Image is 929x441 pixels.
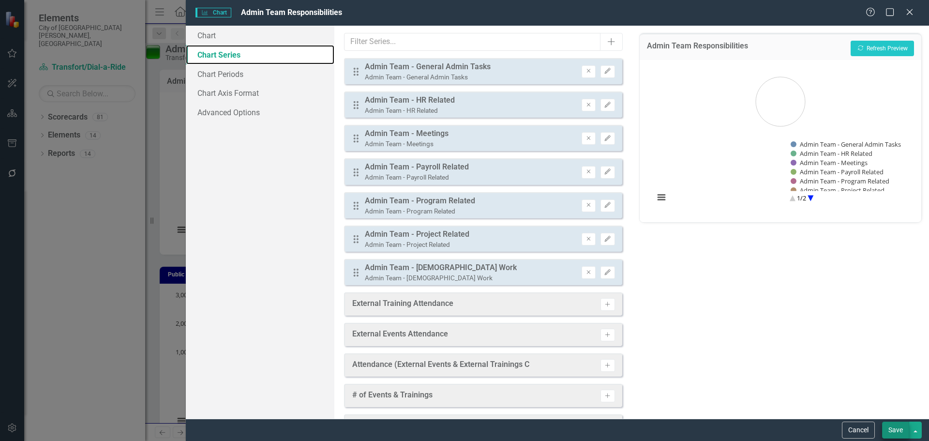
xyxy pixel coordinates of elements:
button: Show Admin Team - General Admin Tasks [791,140,902,149]
div: Admin Team - General Admin Tasks [365,73,491,82]
button: Show Admin Team - Meetings [791,158,868,167]
div: Admin Team - Meetings [365,128,449,139]
input: Filter Series... [344,33,601,51]
svg: Interactive chart [649,67,912,213]
div: Admin Team - Payroll Related [365,173,469,182]
button: Cancel [842,422,875,439]
div: Admin Team - HR Related [365,95,455,106]
button: Refresh Preview [851,41,914,56]
div: External Events Attendance [352,329,448,342]
div: Admin Team - Project Related [365,229,469,240]
span: Admin Team Responsibilities [241,8,342,17]
a: Chart Periods [186,64,334,84]
div: Admin Team - [DEMOGRAPHIC_DATA] Work [365,262,517,274]
div: Admin Team - General Admin Tasks [365,61,491,73]
div: External Training Attendance [352,298,453,312]
div: Admin Team - Program Related [365,196,475,207]
div: Admin Team - HR Related [365,106,455,115]
button: Save [882,422,909,439]
button: Show Admin Team - Program Related [791,177,890,185]
a: Advanced Options [186,103,334,122]
div: Admin Team - Program Related [365,207,475,216]
div: Admin Team - Payroll Related [365,162,469,173]
button: View chart menu, Chart [655,191,668,204]
a: Chart Series [186,45,334,64]
div: Admin Team - [DEMOGRAPHIC_DATA] Work [365,274,517,283]
h3: Admin Team Responsibilities [647,42,748,53]
div: Chart. Highcharts interactive chart. [649,67,912,213]
button: Show Admin Team - Payroll Related [791,167,884,176]
a: Chart [186,26,334,45]
a: Chart Axis Format [186,83,334,103]
text: Admin Team - Project Related [800,186,884,195]
div: Admin Team - Meetings [365,139,449,149]
div: # of Events & Trainings [352,390,433,403]
div: Attendance (External Events & External Trainings C [352,359,529,373]
span: Chart [195,8,231,17]
button: Show Admin Team - HR Related [791,149,873,158]
div: Admin Team - Project Related [365,240,469,249]
text: 1/2 [797,193,806,202]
